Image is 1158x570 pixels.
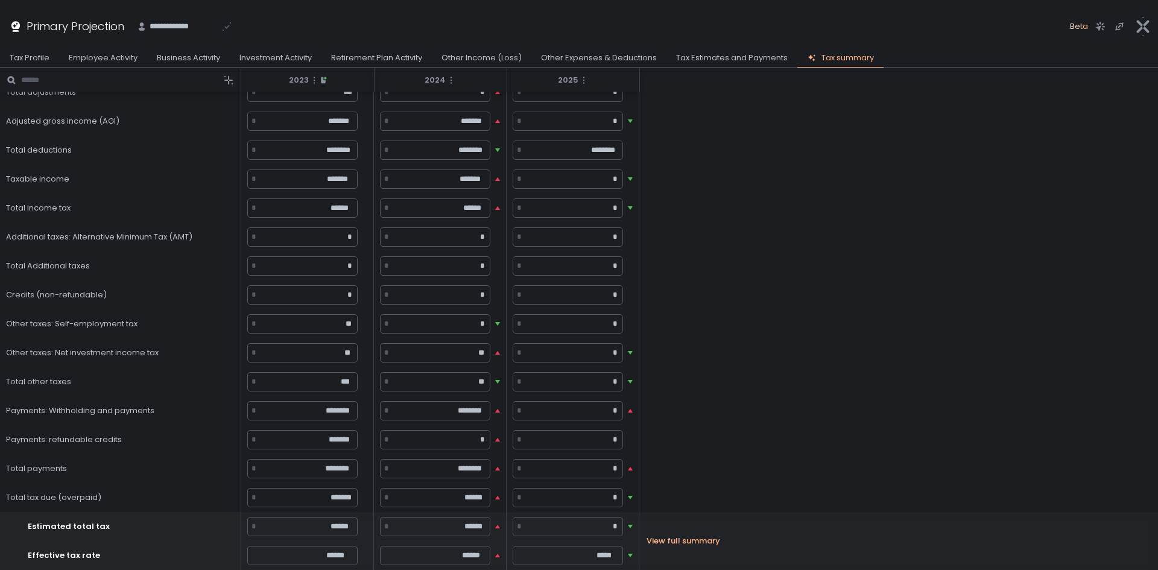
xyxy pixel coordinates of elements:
div: Investment Activity [239,52,312,63]
span: Payments: refundable credits [6,434,122,445]
span: Other taxes: Self-employment tax [6,318,138,329]
span: Payments: Withholding and payments [6,405,154,416]
span: Effective tax rate [28,550,100,561]
div: Employee Activity [69,52,138,63]
div: Retirement Plan Activity [331,52,422,63]
div: Tax Profile [10,52,49,63]
span: Total tax due (overpaid) [6,492,101,503]
h1: Primary Projection [27,18,124,34]
span: Estimated total tax [28,521,110,532]
span: 2024 [425,75,446,86]
div: Other Income (Loss) [441,52,522,63]
span: Credits (non-refundable) [6,290,107,300]
span: Total other taxes [6,376,71,387]
span: Total income tax [6,203,71,214]
span: Total Additional taxes [6,261,90,271]
span: Taxable income [6,174,69,185]
span: Total deductions [6,145,72,156]
span: .Beta [1066,21,1088,33]
div: Tax summary [821,52,874,63]
span: Adjusted gross income (AGI) [6,116,119,127]
button: View full summary [647,531,720,551]
span: Additional taxes: Alternative Minimum Tax (AMT) [6,232,192,242]
div: Other Expenses & Deductions [541,52,657,63]
div: Business Activity [157,52,220,63]
span: 2025 [558,75,578,86]
div: Tax Estimates and Payments [676,52,788,63]
span: Total payments [6,463,67,474]
span: Other taxes: Net investment income tax [6,347,159,358]
div: View full summary [647,536,720,546]
span: 2023 [289,75,309,86]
